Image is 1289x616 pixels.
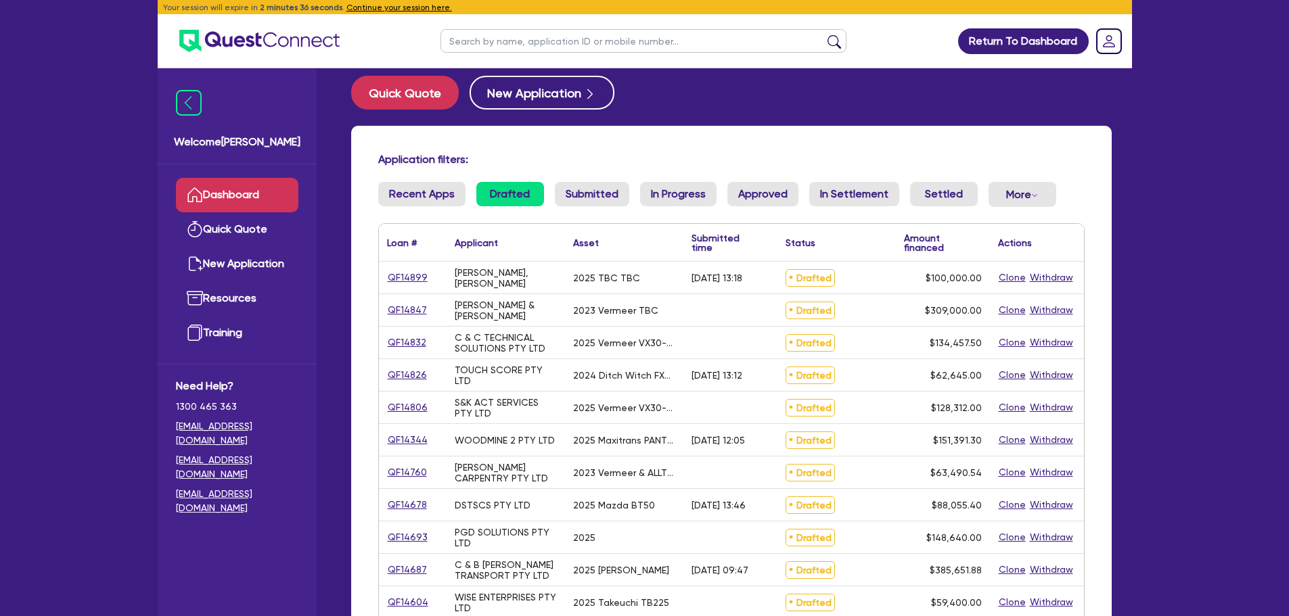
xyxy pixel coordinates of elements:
[573,337,675,348] div: 2025 Vermeer VX30-250
[176,178,298,212] a: Dashboard
[455,300,557,321] div: [PERSON_NAME] & [PERSON_NAME]
[176,378,298,394] span: Need Help?
[998,302,1026,318] button: Clone
[1029,497,1074,513] button: Withdraw
[998,562,1026,577] button: Clone
[455,364,557,386] div: TOUCH SCORE PTY LTD
[925,305,982,316] span: $309,000.00
[786,366,835,384] span: Drafted
[573,500,655,511] div: 2025 Mazda BT50
[573,597,669,608] div: 2025 Takeuchi TB225
[998,497,1026,513] button: Clone
[176,316,298,350] a: Training
[998,432,1026,448] button: Clone
[931,597,982,608] span: $59,400.00
[958,28,1089,54] a: Return To Dashboard
[727,182,798,206] a: Approved
[1029,367,1074,383] button: Withdraw
[455,559,557,581] div: C & B [PERSON_NAME] TRANSPORT PTY LTD
[455,435,555,446] div: WOODMINE 2 PTY LTD
[930,337,982,348] span: $134,457.50
[346,1,452,14] button: Continue your session here.
[786,334,835,352] span: Drafted
[179,30,340,52] img: quest-connect-logo-blue
[387,270,428,285] a: QF14899
[932,500,982,511] span: $88,055.40
[176,453,298,481] a: [EMAIL_ADDRESS][DOMAIN_NAME]
[387,465,428,480] a: QF14760
[476,182,544,206] a: Drafted
[470,76,614,110] button: New Application
[930,565,982,575] span: $385,651.88
[573,402,675,413] div: 2025 Vermeer VX30-250
[387,367,428,383] a: QF14826
[387,529,428,545] a: QF14693
[573,305,658,316] div: 2023 Vermeer TBC
[455,462,557,483] div: [PERSON_NAME] CARPENTRY PTY LTD
[926,273,982,283] span: $100,000.00
[989,182,1056,207] button: Dropdown toggle
[998,270,1026,285] button: Clone
[176,419,298,448] a: [EMAIL_ADDRESS][DOMAIN_NAME]
[387,562,428,577] a: QF14687
[260,3,342,12] span: 2 minutes 36 seconds
[998,335,1026,350] button: Clone
[692,233,757,252] div: Submitted time
[786,431,835,449] span: Drafted
[692,370,742,381] div: [DATE] 13:12
[786,238,815,247] div: Status
[378,182,466,206] a: Recent Apps
[926,532,982,543] span: $148,640.00
[692,500,746,511] div: [DATE] 13:46
[786,464,835,481] span: Drafted
[573,370,675,381] div: 2024 Ditch Witch FX20
[573,273,640,283] div: 2025 TBC TBC
[555,182,629,206] a: Submitted
[1029,432,1074,448] button: Withdraw
[692,435,745,446] div: [DATE] 12:05
[930,467,982,478] span: $63,490.54
[176,212,298,247] a: Quick Quote
[573,565,669,575] div: 2025 [PERSON_NAME]
[187,256,203,272] img: new-application
[455,267,557,289] div: [PERSON_NAME], [PERSON_NAME]
[931,402,982,413] span: $128,312.00
[933,435,982,446] span: $151,391.30
[786,302,835,319] span: Drafted
[998,400,1026,415] button: Clone
[378,153,1085,166] h4: Application filters:
[692,273,742,283] div: [DATE] 13:18
[573,435,675,446] div: 2025 Maxitrans PANTECH B STRAIGHT DECK TRIAXLE
[387,400,428,415] a: QF14806
[786,594,835,611] span: Drafted
[1029,529,1074,545] button: Withdraw
[1029,302,1074,318] button: Withdraw
[573,467,675,478] div: 2023 Vermeer & ALLTRADES VSK25-100G
[455,238,498,247] div: Applicant
[573,238,599,247] div: Asset
[176,487,298,515] a: [EMAIL_ADDRESS][DOMAIN_NAME]
[387,302,428,318] a: QF14847
[998,465,1026,480] button: Clone
[904,233,982,252] div: Amount financed
[455,397,557,419] div: S&K ACT SERVICES PTY LTD
[387,335,427,350] a: QF14832
[1029,335,1074,350] button: Withdraw
[998,238,1032,247] div: Actions
[176,281,298,316] a: Resources
[187,221,203,237] img: quick-quote
[174,134,300,150] span: Welcome [PERSON_NAME]
[351,76,459,110] button: Quick Quote
[387,594,429,610] a: QF14604
[1029,270,1074,285] button: Withdraw
[1091,24,1127,59] a: Dropdown toggle
[692,565,748,575] div: [DATE] 09:47
[176,247,298,281] a: New Application
[998,367,1026,383] button: Clone
[387,432,428,448] a: QF14344
[387,497,428,513] a: QF14678
[455,332,557,354] div: C & C TECHNICAL SOLUTIONS PTY LTD
[455,527,557,548] div: PGD SOLUTIONS PTY LTD
[998,594,1026,610] button: Clone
